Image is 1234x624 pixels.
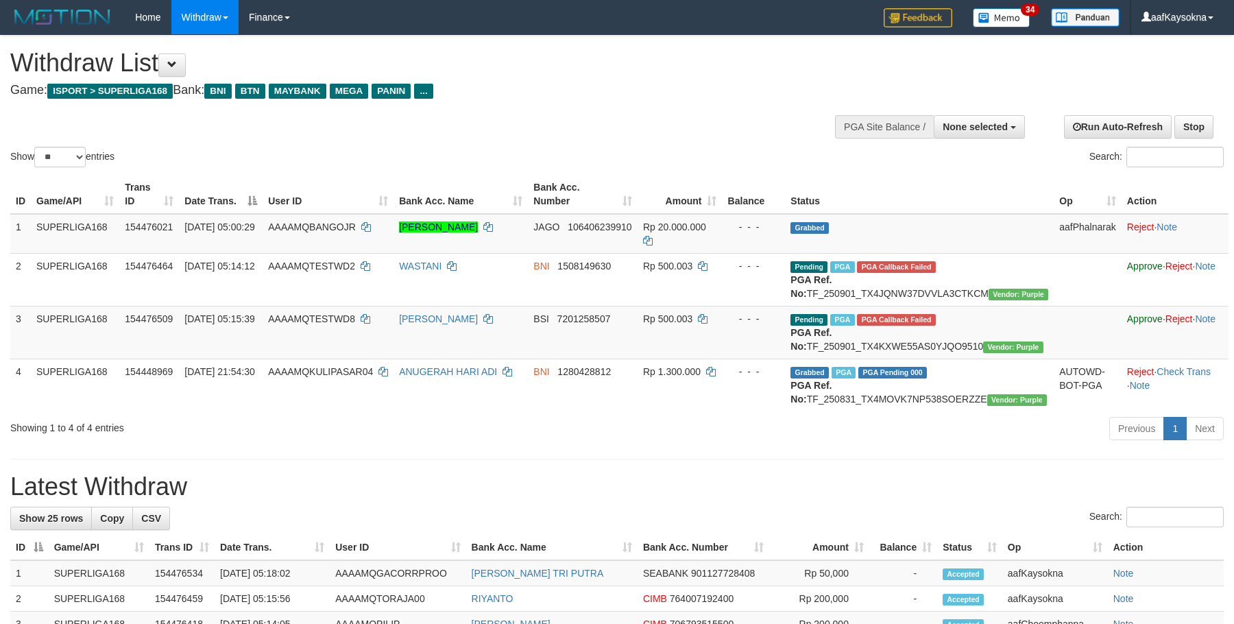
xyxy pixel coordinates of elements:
[790,261,827,273] span: Pending
[790,274,832,299] b: PGA Ref. No:
[125,221,173,232] span: 154476021
[943,594,984,605] span: Accepted
[268,313,355,324] span: AAAAMQTESTWD8
[1122,359,1229,411] td: · ·
[1089,507,1224,527] label: Search:
[1002,560,1108,586] td: aafKaysokna
[691,568,755,579] span: Copy 901127728408 to clipboard
[472,593,513,604] a: RIYANTO
[790,327,832,352] b: PGA Ref. No:
[884,8,952,27] img: Feedback.jpg
[1126,147,1224,167] input: Search:
[10,560,49,586] td: 1
[1127,261,1163,272] a: Approve
[184,366,254,377] span: [DATE] 21:54:30
[1054,359,1122,411] td: AUTOWD-BOT-PGA
[141,513,161,524] span: CSV
[638,175,723,214] th: Amount: activate to sort column ascending
[149,535,215,560] th: Trans ID: activate to sort column ascending
[399,221,478,232] a: [PERSON_NAME]
[1174,115,1213,139] a: Stop
[937,535,1002,560] th: Status: activate to sort column ascending
[769,535,869,560] th: Amount: activate to sort column ascending
[10,214,31,254] td: 1
[184,221,254,232] span: [DATE] 05:00:29
[31,214,119,254] td: SUPERLIGA168
[399,313,478,324] a: [PERSON_NAME]
[1126,507,1224,527] input: Search:
[330,586,465,612] td: AAAAMQTORAJA00
[1130,380,1150,391] a: Note
[1195,313,1215,324] a: Note
[790,367,829,379] span: Grabbed
[10,535,49,560] th: ID: activate to sort column descending
[643,366,701,377] span: Rp 1.300.000
[47,84,173,99] span: ISPORT > SUPERLIGA168
[472,568,604,579] a: [PERSON_NAME] TRI PUTRA
[670,593,734,604] span: Copy 764007192400 to clipboard
[1108,535,1224,560] th: Action
[1122,306,1229,359] td: · ·
[832,367,856,379] span: Marked by aafchhiseyha
[533,261,549,272] span: BNI
[268,261,355,272] span: AAAAMQTESTWD2
[830,314,854,326] span: Marked by aafmaleo
[869,586,937,612] td: -
[394,175,528,214] th: Bank Acc. Name: activate to sort column ascending
[1157,221,1177,232] a: Note
[643,568,688,579] span: SEABANK
[722,175,785,214] th: Balance
[557,366,611,377] span: Copy 1280428812 to clipboard
[1127,366,1154,377] a: Reject
[31,359,119,411] td: SUPERLIGA168
[727,365,779,379] div: - - -
[149,586,215,612] td: 154476459
[727,312,779,326] div: - - -
[132,507,170,530] a: CSV
[533,366,549,377] span: BNI
[149,560,215,586] td: 154476534
[1113,568,1134,579] a: Note
[49,586,149,612] td: SUPERLIGA168
[727,259,779,273] div: - - -
[1122,253,1229,306] td: · ·
[19,513,83,524] span: Show 25 rows
[830,261,854,273] span: Marked by aafmaleo
[790,380,832,405] b: PGA Ref. No:
[10,359,31,411] td: 4
[10,147,114,167] label: Show entries
[10,416,504,435] div: Showing 1 to 4 of 4 entries
[10,306,31,359] td: 3
[943,121,1008,132] span: None selected
[1113,593,1134,604] a: Note
[269,84,326,99] span: MAYBANK
[643,261,692,272] span: Rp 500.003
[1186,417,1224,440] a: Next
[1051,8,1120,27] img: panduan.png
[10,507,92,530] a: Show 25 rows
[1165,313,1193,324] a: Reject
[91,507,133,530] a: Copy
[638,535,769,560] th: Bank Acc. Number: activate to sort column ascending
[125,366,173,377] span: 154448969
[10,586,49,612] td: 2
[1002,586,1108,612] td: aafKaysokna
[184,313,254,324] span: [DATE] 05:15:39
[857,314,935,326] span: PGA Error
[31,253,119,306] td: SUPERLIGA168
[1109,417,1164,440] a: Previous
[1021,3,1039,16] span: 34
[125,313,173,324] span: 154476509
[34,147,86,167] select: Showentries
[857,261,935,273] span: PGA Error
[184,261,254,272] span: [DATE] 05:14:12
[1127,221,1154,232] a: Reject
[215,586,330,612] td: [DATE] 05:15:56
[727,220,779,234] div: - - -
[790,314,827,326] span: Pending
[989,289,1048,300] span: Vendor URL: https://trx4.1velocity.biz
[987,394,1047,406] span: Vendor URL: https://trx4.1velocity.biz
[1165,261,1193,272] a: Reject
[983,341,1043,353] span: Vendor URL: https://trx4.1velocity.biz
[268,366,373,377] span: AAAAMQKULIPASAR04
